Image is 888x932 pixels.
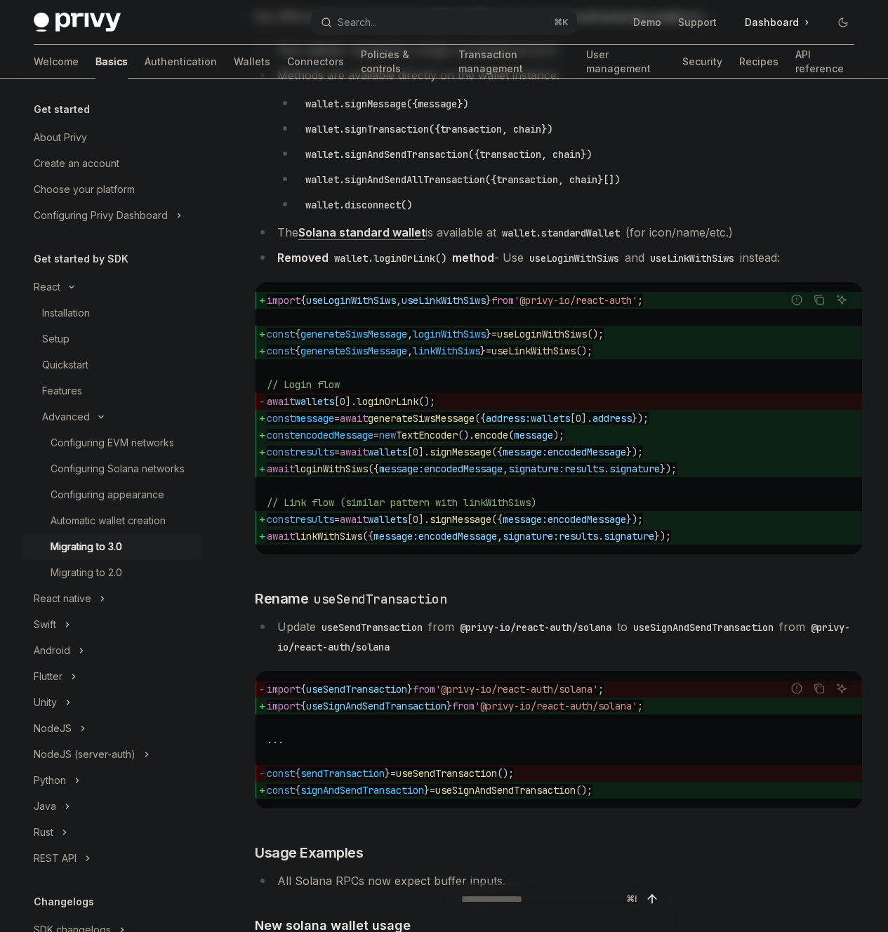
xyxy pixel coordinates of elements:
span: loginWithSiws [413,328,486,340]
span: message: [503,446,548,458]
span: useSignAndSendTransaction [435,784,576,797]
div: Unity [34,694,57,711]
span: , [497,530,503,542]
span: '@privy-io/react-auth' [514,294,637,307]
span: = [334,446,340,458]
span: // Login flow [267,378,340,391]
div: Configuring Solana networks [51,460,185,477]
a: User management [586,45,665,79]
button: Toggle Advanced section [22,404,202,430]
span: useLoginWithSiws [306,294,396,307]
span: const [267,328,295,340]
span: [ [407,446,413,458]
span: const [267,513,295,526]
div: Configuring Privy Dashboard [34,207,168,224]
span: ); [553,429,564,441]
div: REST API [34,850,77,867]
button: Send message [642,889,662,909]
span: wallets [295,395,334,408]
span: , [407,345,413,357]
button: Toggle Java section [22,794,202,819]
span: = [430,784,435,797]
a: About Privy [22,125,202,150]
button: Toggle Configuring Privy Dashboard section [22,203,202,228]
code: wallet.signTransaction({transaction, chain}) [300,121,558,137]
span: 0 [340,395,345,408]
span: = [373,429,379,441]
span: }); [626,446,643,458]
span: message [295,412,334,425]
button: Toggle React native section [22,586,202,611]
a: Policies & controls [361,45,442,79]
span: message [514,429,553,441]
a: Configuring Solana networks [22,456,202,481]
span: wallets [531,412,570,425]
span: } [486,328,491,340]
a: Wallets [234,45,270,79]
a: Dashboard [734,11,821,34]
span: useLoginWithSiws [497,328,587,340]
span: ; [598,683,604,695]
span: } [407,683,413,695]
span: encodedMessage [548,513,626,526]
span: (); [576,784,592,797]
code: @privy-io/react-auth/solana [454,620,617,635]
span: const [267,767,295,780]
span: }); [654,530,671,542]
span: , [407,328,413,340]
span: const [267,784,295,797]
span: new [379,429,396,441]
span: signature [609,462,660,475]
span: generateSiwsMessage [368,412,475,425]
button: Toggle Swift section [22,612,202,637]
a: Support [678,15,717,29]
span: { [300,700,306,712]
span: [ [407,513,413,526]
span: generateSiwsMessage [300,345,407,357]
span: ({ [362,530,373,542]
li: The is available at (for icon/name/etc.) [255,222,863,242]
code: useLoginWithSiws [524,251,625,266]
a: Quickstart [22,352,202,378]
button: Ask AI [833,679,851,698]
span: encodedMessage [424,462,503,475]
span: . [604,462,609,475]
span: Usage Examples [255,843,363,863]
div: Quickstart [42,357,88,373]
span: ]. [418,446,430,458]
div: Setup [42,331,69,347]
span: Dashboard [745,15,799,29]
span: , [503,462,508,475]
span: sendTransaction [300,767,385,780]
div: Swift [34,616,56,633]
a: Transaction management [458,45,570,79]
span: (); [587,328,604,340]
span: loginWithSiws [295,462,368,475]
div: Python [34,772,66,789]
div: Search... [338,14,377,31]
button: Copy the contents from the code block [810,679,828,698]
span: ... [267,733,284,746]
h5: Changelogs [34,893,94,910]
span: } [385,767,390,780]
span: message: [503,513,548,526]
button: Toggle NodeJS (server-auth) section [22,742,202,767]
a: Welcome [34,45,79,79]
button: Toggle Rust section [22,820,202,845]
a: Migrating to 2.0 [22,560,202,585]
code: wallet.loginOrLink() [329,251,452,266]
span: // Link flow (similar pattern with linkWithSiws) [267,496,536,509]
span: signature: [503,530,559,542]
div: Migrating to 2.0 [51,564,122,581]
span: message: [379,462,424,475]
span: encodedMessage [295,429,373,441]
li: - Use and instead: [255,248,863,267]
span: (); [576,345,592,357]
span: { [295,328,300,340]
h5: Get started [34,101,90,118]
span: = [390,767,396,780]
span: signature [604,530,654,542]
span: ]. [345,395,357,408]
span: useLinkWithSiws [402,294,486,307]
span: import [267,683,300,695]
